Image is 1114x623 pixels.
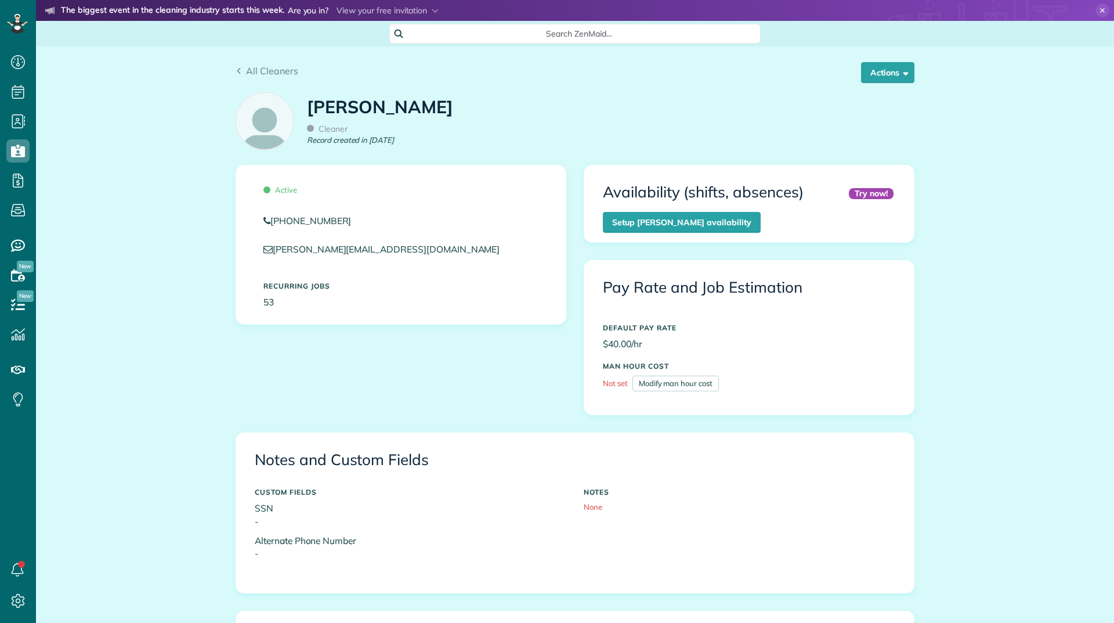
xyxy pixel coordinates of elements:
[603,324,895,332] h5: DEFAULT PAY RATE
[603,279,895,296] h3: Pay Rate and Job Estimation
[263,282,538,290] h5: Recurring Jobs
[307,135,394,146] em: Record created in [DATE]
[307,98,453,117] h1: [PERSON_NAME]
[263,296,538,309] p: 53
[288,5,329,17] span: Are you in?
[263,185,297,195] span: Active
[255,534,566,561] p: Alternate Phone Number -
[236,93,293,150] img: employee_icon-c2f8239691d896a72cdd9dc41cfb7b06f9d69bdd837a2ad469be8ff06ab05b5f.png
[246,65,298,77] span: All Cleaners
[603,379,628,388] span: Not set
[603,337,895,351] p: $40.00/hr
[584,502,602,512] span: None
[849,188,894,199] div: Try now!
[61,5,284,17] strong: The biggest event in the cleaning industry starts this week.
[584,488,895,496] h5: NOTES
[861,62,914,83] button: Actions
[17,290,34,302] span: New
[632,376,719,391] a: Modify man hour cost
[255,502,566,528] p: SSN -
[603,212,761,233] a: Setup [PERSON_NAME] availability
[255,488,566,496] h5: CUSTOM FIELDS
[255,452,895,469] h3: Notes and Custom Fields
[603,362,895,370] h5: MAN HOUR COST
[307,124,348,134] span: Cleaner
[603,184,804,201] h3: Availability (shifts, absences)
[236,64,298,78] a: All Cleaners
[263,243,511,255] a: [PERSON_NAME][EMAIL_ADDRESS][DOMAIN_NAME]
[45,20,510,35] li: The world’s leading virtual event for cleaning business owners.
[263,214,538,228] a: [PHONE_NUMBER]
[17,261,34,272] span: New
